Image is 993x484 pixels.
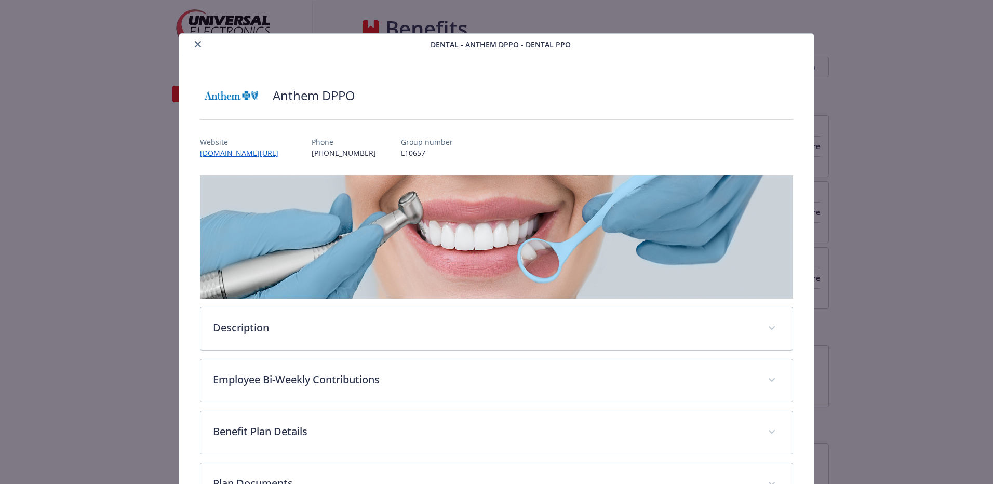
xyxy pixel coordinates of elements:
[200,411,793,454] div: Benefit Plan Details
[200,148,287,158] a: [DOMAIN_NAME][URL]
[431,39,571,50] span: Dental - Anthem DPPO - Dental PPO
[200,80,262,111] img: Anthem Blue Cross
[213,372,755,387] p: Employee Bi-Weekly Contributions
[200,137,287,147] p: Website
[200,359,793,402] div: Employee Bi-Weekly Contributions
[312,137,376,147] p: Phone
[200,175,793,299] img: banner
[200,307,793,350] div: Description
[213,424,755,439] p: Benefit Plan Details
[401,147,453,158] p: L10657
[312,147,376,158] p: [PHONE_NUMBER]
[192,38,204,50] button: close
[273,87,355,104] h2: Anthem DPPO
[401,137,453,147] p: Group number
[213,320,755,335] p: Description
